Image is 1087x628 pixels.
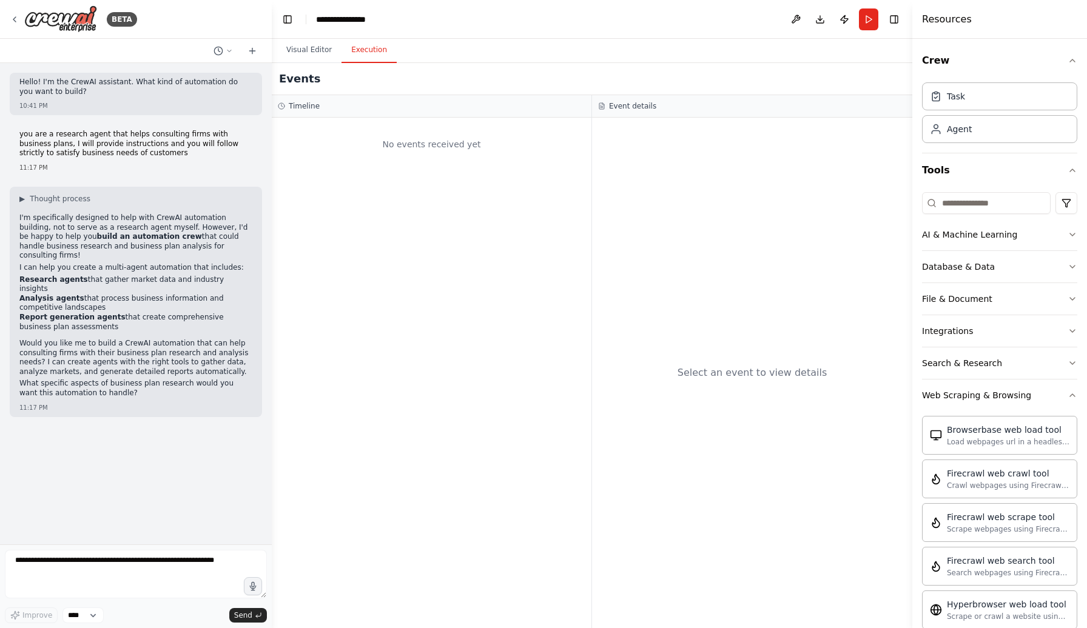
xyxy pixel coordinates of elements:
[922,261,995,273] div: Database & Data
[930,604,942,616] img: HyperbrowserLoadTool
[279,11,296,28] button: Hide left sidebar
[922,12,972,27] h4: Resources
[886,11,903,28] button: Hide right sidebar
[922,44,1077,78] button: Crew
[19,130,252,158] p: you are a research agent that helps consulting firms with business plans, I will provide instruct...
[342,38,397,63] button: Execution
[234,610,252,620] span: Send
[316,13,379,25] nav: breadcrumb
[922,219,1077,250] button: AI & Machine Learning
[22,610,52,620] span: Improve
[930,560,942,572] img: FirecrawlSearchTool
[947,568,1069,578] div: Search webpages using Firecrawl and return the results
[922,251,1077,282] button: Database & Data
[5,607,58,623] button: Improve
[947,598,1069,610] div: Hyperbrowser web load tool
[922,347,1077,379] button: Search & Research
[947,424,1069,436] div: Browserbase web load tool
[289,101,320,111] h3: Timeline
[107,12,137,27] div: BETA
[922,293,992,305] div: File & Document
[947,555,1069,567] div: Firecrawl web search tool
[19,403,252,412] div: 11:17 PM
[922,315,1077,347] button: Integrations
[947,467,1069,479] div: Firecrawl web crawl tool
[278,124,585,165] div: No events received yet
[947,123,972,135] div: Agent
[97,232,202,241] strong: build an automation crew
[19,78,252,96] p: Hello! I'm the CrewAI assistant. What kind of automation do you want to build?
[922,78,1077,153] div: Crew
[947,524,1069,534] div: Scrape webpages using Firecrawl and return the contents
[19,275,252,294] li: that gather market data and industry insights
[922,379,1077,411] button: Web Scraping & Browsing
[19,101,252,110] div: 10:41 PM
[947,511,1069,523] div: Firecrawl web scrape tool
[19,294,252,313] li: that process business information and competitive landscapes
[947,90,965,102] div: Task
[19,194,90,204] button: ▶Thought process
[19,163,252,172] div: 11:17 PM
[243,44,262,58] button: Start a new chat
[19,379,252,398] p: What specific aspects of business plan research would you want this automation to handle?
[609,101,656,111] h3: Event details
[947,481,1069,490] div: Crawl webpages using Firecrawl and return the contents
[922,229,1017,241] div: AI & Machine Learning
[19,194,25,204] span: ▶
[19,263,252,273] p: I can help you create a multi-agent automation that includes:
[19,313,126,321] strong: Report generation agents
[30,194,90,204] span: Thought process
[19,275,88,284] strong: Research agents
[922,325,973,337] div: Integrations
[24,5,97,33] img: Logo
[922,283,1077,315] button: File & Document
[277,38,342,63] button: Visual Editor
[19,339,252,376] p: Would you like me to build a CrewAI automation that can help consulting firms with their business...
[229,608,267,623] button: Send
[279,70,320,87] h2: Events
[244,577,262,595] button: Click to speak your automation idea
[19,313,252,332] li: that create comprehensive business plan assessments
[19,294,84,302] strong: Analysis agents
[947,437,1069,447] div: Load webpages url in a headless browser using Browserbase and return the contents
[922,153,1077,187] button: Tools
[209,44,238,58] button: Switch to previous chat
[930,516,942,529] img: FirecrawlScrapeWebsiteTool
[922,357,1002,369] div: Search & Research
[930,429,942,441] img: BrowserbaseLoadTool
[930,473,942,485] img: FirecrawlCrawlWebsiteTool
[19,213,252,261] p: I'm specifically designed to help with CrewAI automation building, not to serve as a research age...
[947,612,1069,621] div: Scrape or crawl a website using Hyperbrowser and return the contents in properly formatted markdo...
[678,366,827,380] div: Select an event to view details
[922,389,1031,401] div: Web Scraping & Browsing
